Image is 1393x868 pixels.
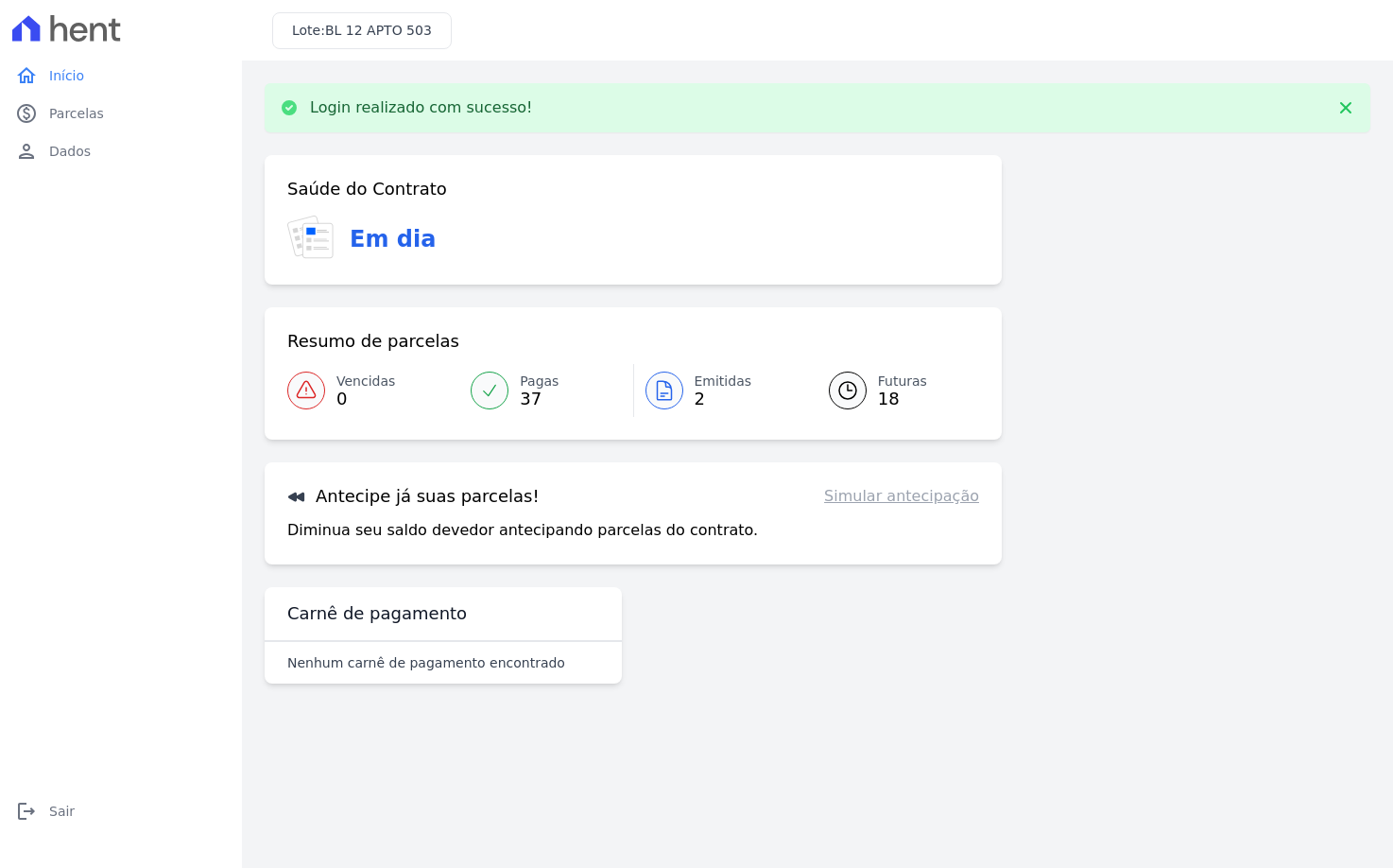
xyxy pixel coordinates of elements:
[49,802,75,821] span: Sair
[287,485,540,508] h3: Antecipe já suas parcelas!
[287,653,565,672] p: Nenhum carnê de pagamento encontrado
[459,364,632,417] a: Pagas 37
[15,64,38,87] i: home
[634,364,806,417] a: Emitidas 2
[310,98,533,117] p: Login realizado com sucesso!
[15,140,38,163] i: person
[15,102,38,125] i: paid
[806,364,979,417] a: Futuras 18
[49,66,84,85] span: Início
[8,792,234,830] a: logoutSair
[292,21,432,41] h3: Lote:
[49,104,104,123] span: Parcelas
[520,372,559,391] span: Pagas
[325,23,432,38] span: BL 12 APTO 503
[336,391,395,407] span: 0
[287,602,467,625] h3: Carnê de pagamento
[287,364,459,417] a: Vencidas 0
[336,372,395,391] span: Vencidas
[8,95,234,132] a: paidParcelas
[8,57,234,95] a: homeInício
[287,178,447,200] h3: Saúde do Contrato
[350,222,436,256] h3: Em dia
[287,519,758,542] p: Diminua seu saldo devedor antecipando parcelas do contrato.
[824,485,979,508] a: Simular antecipação
[8,132,234,170] a: personDados
[695,372,752,391] span: Emitidas
[287,330,459,353] h3: Resumo de parcelas
[49,142,91,161] span: Dados
[878,391,927,407] span: 18
[878,372,927,391] span: Futuras
[520,391,559,407] span: 37
[695,391,752,407] span: 2
[15,800,38,823] i: logout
